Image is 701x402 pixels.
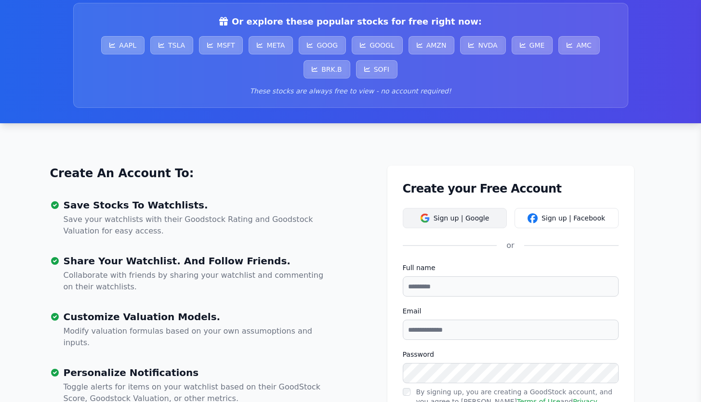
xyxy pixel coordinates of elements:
h3: Customize Valuation Models. [64,312,331,322]
a: GOOG [299,36,346,54]
p: Collaborate with friends by sharing your watchlist and commenting on their watchlists. [64,270,331,293]
a: META [249,36,293,54]
p: These stocks are always free to view - no account required! [85,86,616,96]
label: Full name [403,263,619,272]
label: Email [403,306,619,316]
a: GME [512,36,553,54]
a: AAPL [101,36,145,54]
div: or [497,240,524,251]
h1: Create your Free Account [403,181,619,196]
a: AMZN [409,36,455,54]
a: MSFT [199,36,243,54]
p: Modify valuation formulas based on your own assumoptions and inputs. [64,325,331,349]
a: GOOGL [352,36,403,54]
a: Create An Account To: [50,166,194,181]
button: Sign up | Google [403,208,507,228]
a: SOFI [356,60,397,78]
a: BRK.B [304,60,350,78]
p: Save your watchlists with their Goodstock Rating and Goodstock Valuation for easy access. [64,214,331,237]
label: Password [403,350,619,359]
h3: Share Your Watchlist. And Follow Friends. [64,256,331,266]
button: Sign up | Facebook [515,208,619,228]
h3: Save Stocks To Watchlists. [64,200,331,210]
h3: Personalize Notifications [64,368,331,377]
a: AMC [558,36,599,54]
span: Or explore these popular stocks for free right now: [232,15,482,28]
a: TSLA [150,36,193,54]
a: NVDA [460,36,505,54]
